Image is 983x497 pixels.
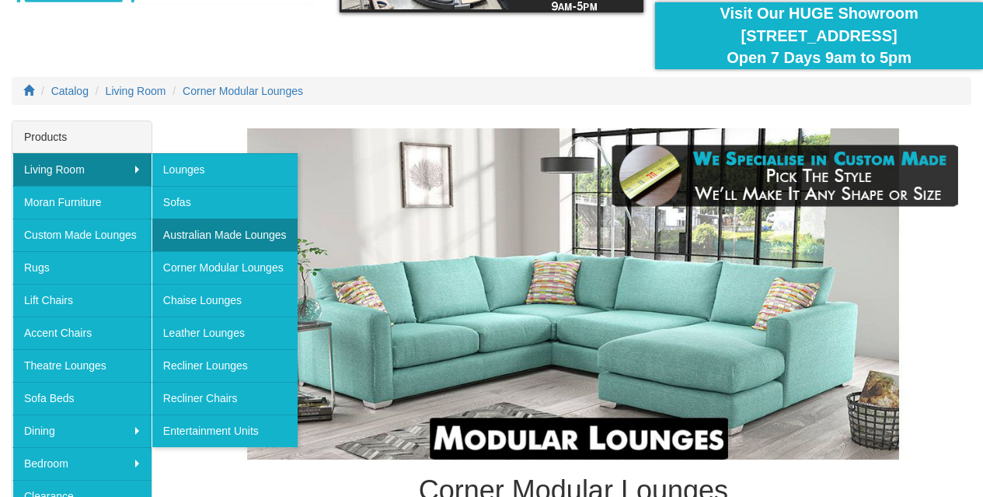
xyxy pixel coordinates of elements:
[12,415,152,447] a: Dining
[12,186,152,219] a: Moran Furniture
[152,382,298,415] a: Recliner Chairs
[106,85,166,97] a: Living Room
[12,121,152,153] div: Products
[12,447,152,480] a: Bedroom
[176,128,971,460] img: Corner Modular Lounges
[667,2,971,69] div: Visit Our HUGE Showroom [STREET_ADDRESS] Open 7 Days 9am to 5pm
[12,382,152,415] a: Sofa Beds
[152,219,298,251] a: Australian Made Lounges
[183,85,303,97] a: Corner Modular Lounges
[152,284,298,317] a: Chaise Lounges
[152,415,298,447] a: Entertainment Units
[12,317,152,349] a: Accent Chairs
[12,284,152,317] a: Lift Chairs
[51,85,89,97] a: Catalog
[152,251,298,284] a: Corner Modular Lounges
[152,349,298,382] a: Recliner Lounges
[12,349,152,382] a: Theatre Lounges
[12,219,152,251] a: Custom Made Lounges
[152,317,298,349] a: Leather Lounges
[12,153,152,186] a: Living Room
[12,251,152,284] a: Rugs
[152,153,298,186] a: Lounges
[152,186,298,219] a: Sofas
